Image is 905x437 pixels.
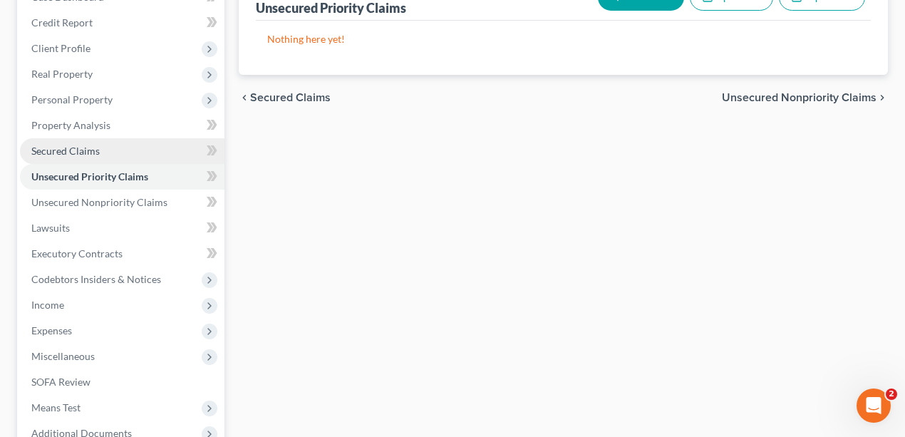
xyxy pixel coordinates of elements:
[31,145,100,157] span: Secured Claims
[31,119,110,131] span: Property Analysis
[857,389,891,423] iframe: Intercom live chat
[239,92,331,103] button: chevron_left Secured Claims
[250,92,331,103] span: Secured Claims
[722,92,876,103] span: Unsecured Nonpriority Claims
[20,190,224,215] a: Unsecured Nonpriority Claims
[267,32,860,46] p: Nothing here yet!
[31,324,72,336] span: Expenses
[31,376,90,388] span: SOFA Review
[20,113,224,138] a: Property Analysis
[31,93,113,106] span: Personal Property
[722,92,888,103] button: Unsecured Nonpriority Claims chevron_right
[20,215,224,241] a: Lawsuits
[31,68,93,80] span: Real Property
[31,16,93,29] span: Credit Report
[31,350,95,362] span: Miscellaneous
[31,196,167,208] span: Unsecured Nonpriority Claims
[31,222,70,234] span: Lawsuits
[876,92,888,103] i: chevron_right
[20,138,224,164] a: Secured Claims
[31,42,90,54] span: Client Profile
[20,369,224,395] a: SOFA Review
[31,401,81,413] span: Means Test
[31,299,64,311] span: Income
[20,10,224,36] a: Credit Report
[20,241,224,267] a: Executory Contracts
[239,92,250,103] i: chevron_left
[886,389,897,400] span: 2
[31,273,161,285] span: Codebtors Insiders & Notices
[31,247,123,259] span: Executory Contracts
[20,164,224,190] a: Unsecured Priority Claims
[31,170,148,182] span: Unsecured Priority Claims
